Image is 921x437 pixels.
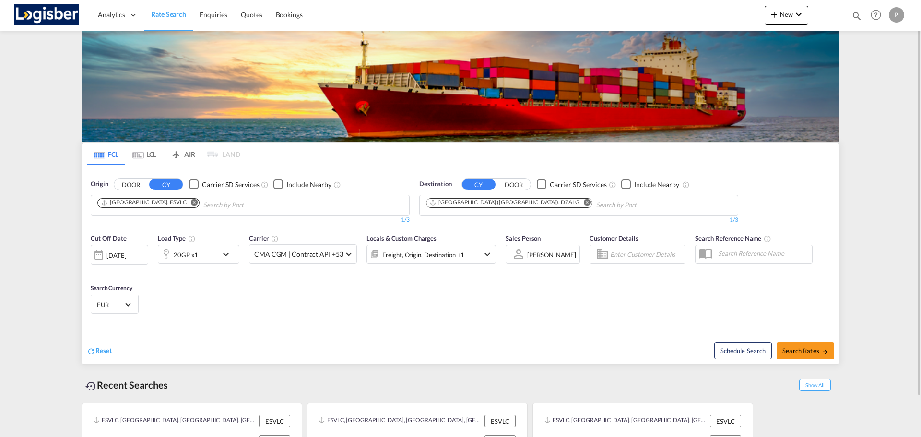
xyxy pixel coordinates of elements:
md-icon: icon-chevron-down [482,248,493,260]
md-checkbox: Checkbox No Ink [273,179,331,189]
span: CMA CGM | Contract API +53 [254,249,343,259]
md-icon: Unchecked: Search for CY (Container Yard) services for all selected carriers.Checked : Search for... [609,181,616,189]
md-datepicker: Select [91,264,98,277]
span: Analytics [98,10,125,20]
div: Help [868,7,889,24]
div: ESVLC [259,415,290,427]
span: Locals & Custom Charges [366,235,437,242]
button: CY [462,179,496,190]
md-icon: Your search will be saved by the below given name [764,235,771,243]
span: Rate Search [151,10,186,18]
input: Search Reference Name [713,246,812,260]
div: Freight Origin Destination Factory Stuffing [382,248,464,261]
div: Press delete to remove this chip. [429,199,581,207]
md-pagination-wrapper: Use the left and right arrow keys to navigate between tabs [87,143,240,165]
md-select: Select Currency: € EUREuro [96,297,133,311]
md-icon: icon-backup-restore [85,380,97,392]
div: [DATE] [106,251,126,260]
div: 1/3 [419,216,738,224]
span: Quotes [241,11,262,19]
button: Search Ratesicon-arrow-right [777,342,834,359]
div: OriginDOOR CY Checkbox No InkUnchecked: Search for CY (Container Yard) services for all selected ... [82,165,839,364]
span: Cut Off Date [91,235,127,242]
span: Enquiries [200,11,227,19]
button: CY [149,179,183,190]
div: Include Nearby [634,180,679,189]
div: P [889,7,904,23]
button: Note: By default Schedule search will only considerorigin ports, destination ports and cut off da... [714,342,772,359]
div: [PERSON_NAME] [527,251,576,259]
md-select: Sales Person: Patricia Patricia Bosch [526,248,577,261]
span: EUR [97,300,124,309]
md-tab-item: FCL [87,143,125,165]
div: icon-refreshReset [87,346,112,356]
span: Reset [95,346,112,354]
md-chips-wrap: Chips container. Use arrow keys to select chips. [96,195,298,213]
div: Carrier SD Services [202,180,259,189]
img: d7a75e507efd11eebffa5922d020a472.png [14,4,79,26]
div: icon-magnify [851,11,862,25]
div: ESVLC, Valencia, Spain, Southern Europe, Europe [94,415,257,427]
div: Alger (Algiers), DZALG [429,199,579,207]
md-icon: The selected Trucker/Carrierwill be displayed in the rate results If the rates are from another f... [271,235,279,243]
span: Help [868,7,884,23]
md-checkbox: Checkbox No Ink [189,179,259,189]
span: Show All [799,379,831,391]
div: 1/3 [91,216,410,224]
span: Search Rates [782,347,828,354]
span: Sales Person [506,235,541,242]
input: Chips input. [203,198,295,213]
md-icon: icon-magnify [851,11,862,21]
span: New [768,11,804,18]
md-icon: icon-refresh [87,347,95,355]
div: 20GP x1 [174,248,198,261]
md-icon: icon-arrow-right [822,348,828,355]
md-tab-item: LCL [125,143,164,165]
div: ESVLC, Valencia, Spain, Southern Europe, Europe [319,415,482,427]
div: ESVLC [710,415,741,427]
div: Freight Origin Destination Factory Stuffingicon-chevron-down [366,245,496,264]
md-checkbox: Checkbox No Ink [621,179,679,189]
md-checkbox: Checkbox No Ink [537,179,607,189]
md-tab-item: AIR [164,143,202,165]
md-icon: Unchecked: Ignores neighbouring ports when fetching rates.Checked : Includes neighbouring ports w... [682,181,690,189]
md-icon: icon-airplane [170,149,182,156]
button: DOOR [114,179,148,190]
div: Include Nearby [286,180,331,189]
div: Carrier SD Services [550,180,607,189]
md-icon: Unchecked: Ignores neighbouring ports when fetching rates.Checked : Includes neighbouring ports w... [333,181,341,189]
span: Destination [419,179,452,189]
div: [DATE] [91,245,148,265]
div: Recent Searches [82,374,172,396]
md-icon: icon-plus 400-fg [768,9,780,20]
div: Valencia, ESVLC [101,199,187,207]
span: Origin [91,179,108,189]
input: Chips input. [596,198,687,213]
button: Remove [578,199,592,208]
md-chips-wrap: Chips container. Use arrow keys to select chips. [425,195,691,213]
div: Press delete to remove this chip. [101,199,189,207]
span: Customer Details [590,235,638,242]
span: Carrier [249,235,279,242]
span: Search Currency [91,284,132,292]
input: Enter Customer Details [610,247,682,261]
md-icon: icon-chevron-down [220,248,236,260]
md-icon: icon-chevron-down [793,9,804,20]
img: LCL+%26+FCL+BACKGROUND.png [82,31,839,142]
md-icon: icon-information-outline [188,235,196,243]
div: 20GP x1icon-chevron-down [158,245,239,264]
div: ESVLC [484,415,516,427]
span: Bookings [276,11,303,19]
button: icon-plus 400-fgNewicon-chevron-down [765,6,808,25]
button: DOOR [497,179,531,190]
button: Remove [185,199,199,208]
md-icon: Unchecked: Search for CY (Container Yard) services for all selected carriers.Checked : Search for... [261,181,269,189]
span: Search Reference Name [695,235,771,242]
span: Load Type [158,235,196,242]
div: ESVLC, Valencia, Spain, Southern Europe, Europe [544,415,708,427]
